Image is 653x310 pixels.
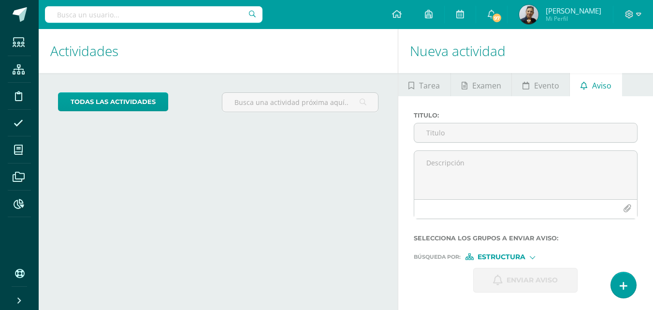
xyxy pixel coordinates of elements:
span: Aviso [592,74,611,97]
a: todas las Actividades [58,92,168,111]
span: Estructura [478,254,525,260]
span: Enviar aviso [507,268,558,292]
span: Evento [534,74,559,97]
span: Mi Perfil [546,15,601,23]
span: Examen [472,74,501,97]
span: Búsqueda por : [414,254,461,260]
h1: Actividades [50,29,386,73]
div: [object Object] [465,253,538,260]
a: Tarea [398,73,450,96]
h1: Nueva actividad [410,29,641,73]
label: Titulo : [414,112,638,119]
input: Busca un usuario... [45,6,262,23]
input: Busca una actividad próxima aquí... [222,93,377,112]
label: Selecciona los grupos a enviar aviso : [414,235,638,242]
span: 97 [492,13,502,23]
img: 426ccef1f384d7af7b6103c9af345778.png [519,5,538,24]
input: Titulo [414,123,637,142]
a: Aviso [570,73,622,96]
span: Tarea [419,74,440,97]
button: Enviar aviso [473,268,578,293]
a: Examen [451,73,511,96]
a: Evento [512,73,569,96]
span: [PERSON_NAME] [546,6,601,15]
